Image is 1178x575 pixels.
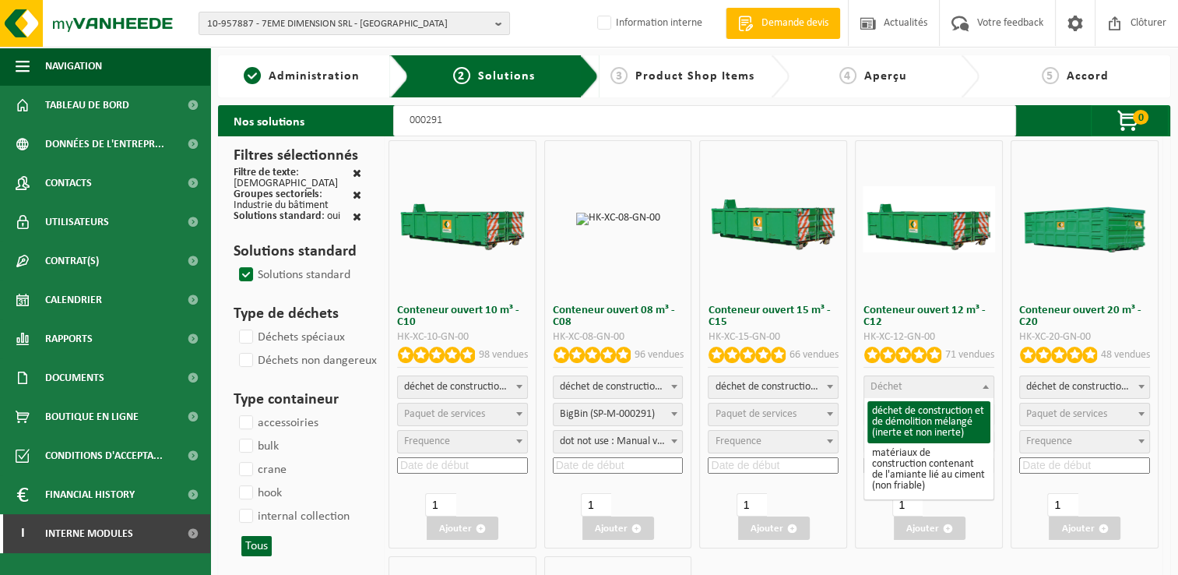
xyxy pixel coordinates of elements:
[236,326,345,349] label: Déchets spéciaux
[1067,70,1109,83] span: Accord
[1133,110,1148,125] span: 0
[870,381,902,393] span: Déchet
[45,514,133,553] span: Interne modules
[708,376,839,399] span: déchet de construction et de démolition mélangé (inerte et non inerte)
[420,67,568,86] a: 2Solutions
[397,376,528,399] span: déchet de construction et de démolition mélangé (inerte et non inerte)
[737,493,767,517] input: 1
[404,436,450,447] span: Frequence
[45,397,139,436] span: Boutique en ligne
[610,67,628,84] span: 3
[45,475,135,514] span: Financial History
[236,349,377,372] label: Déchets non dangereux
[1042,67,1059,84] span: 5
[715,408,796,420] span: Paquet de services
[553,430,684,453] span: dot not use : Manual voor MyVanheede
[236,505,350,528] label: internal collection
[45,242,99,280] span: Contrat(s)
[236,411,318,435] label: accessoiries
[45,436,163,475] span: Conditions d'accepta...
[234,168,353,189] div: : [DEMOGRAPHIC_DATA]
[1026,408,1107,420] span: Paquet de services
[634,347,683,363] p: 96 vendues
[16,514,30,553] span: I
[707,186,839,252] img: HK-XC-15-GN-00
[789,347,839,363] p: 66 vendues
[404,408,485,420] span: Paquet de services
[607,67,758,86] a: 3Product Shop Items
[863,186,995,252] img: HK-XC-12-GN-00
[226,67,378,86] a: 1Administration
[45,47,102,86] span: Navigation
[708,457,839,474] input: Date de début
[1019,332,1150,343] div: HK-XC-20-GN-00
[726,8,840,39] a: Demande devis
[839,67,856,84] span: 4
[864,70,907,83] span: Aperçu
[863,305,994,328] h3: Conteneur ouvert 12 m³ - C12
[1019,305,1150,328] h3: Conteneur ouvert 20 m³ - C20
[708,305,839,328] h3: Conteneur ouvert 15 m³ - C15
[894,517,965,540] button: Ajouter
[241,536,272,556] button: Tous
[581,493,611,517] input: 1
[987,67,1162,86] a: 5Accord
[234,144,361,168] h3: Filtres sélectionnés
[1020,376,1149,398] span: déchet de construction et de démolition mélangé (inerte et non inerte)
[397,457,528,474] input: Date de début
[863,332,994,343] div: HK-XC-12-GN-00
[867,443,990,496] li: matériaux de construction contenant de l'amiante lié au ciment (non friable)
[553,332,684,343] div: HK-XC-08-GN-00
[892,493,923,517] input: 1
[758,16,832,31] span: Demande devis
[45,319,93,358] span: Rapports
[1091,105,1169,136] button: 0
[553,403,684,426] span: BigBin (SP-M-000291)
[234,167,296,178] span: Filtre de texte
[45,280,102,319] span: Calendrier
[479,347,528,363] p: 98 vendues
[236,435,279,458] label: bulk
[709,376,838,398] span: déchet de construction et de démolition mélangé (inerte et non inerte)
[234,240,361,263] h3: Solutions standard
[554,376,683,398] span: déchet de construction et de démolition mélangé (inerte et non inerte)
[635,70,754,83] span: Product Shop Items
[397,332,528,343] div: HK-XC-10-GN-00
[393,105,1016,136] input: Chercher
[945,347,994,363] p: 71 vendues
[553,457,684,474] input: Date de début
[234,388,361,411] h3: Type containeur
[398,376,527,398] span: déchet de construction et de démolition mélangé (inerte et non inerte)
[797,67,949,86] a: 4Aperçu
[1018,186,1151,252] img: HK-XC-20-GN-00
[582,517,654,540] button: Ajouter
[396,186,529,252] img: HK-XC-10-GN-00
[234,189,353,211] div: : Industrie du bâtiment
[45,358,104,397] span: Documents
[45,203,109,242] span: Utilisateurs
[244,67,261,84] span: 1
[1019,457,1150,474] input: Date de début
[45,125,164,164] span: Données de l'entrepr...
[45,86,129,125] span: Tableau de bord
[867,401,990,443] li: déchet de construction et de démolition mélangé (inerte et non inerte)
[1049,517,1120,540] button: Ajouter
[478,70,535,83] span: Solutions
[236,263,350,287] label: Solutions standard
[1019,376,1150,399] span: déchet de construction et de démolition mélangé (inerte et non inerte)
[236,482,282,505] label: hook
[553,305,684,328] h3: Conteneur ouvert 08 m³ - C08
[594,12,702,35] label: Information interne
[708,332,839,343] div: HK-XC-15-GN-00
[199,12,510,35] button: 10-957887 - 7EME DIMENSION SRL - [GEOGRAPHIC_DATA]
[554,431,683,453] span: dot not use : Manual voor MyVanheede
[553,376,684,399] span: déchet de construction et de démolition mélangé (inerte et non inerte)
[425,493,455,517] input: 1
[269,70,360,83] span: Administration
[576,213,660,225] img: HK-XC-08-GN-00
[1047,493,1078,517] input: 1
[1101,347,1150,363] p: 48 vendues
[715,436,761,447] span: Frequence
[453,67,470,84] span: 2
[397,305,528,328] h3: Conteneur ouvert 10 m³ - C10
